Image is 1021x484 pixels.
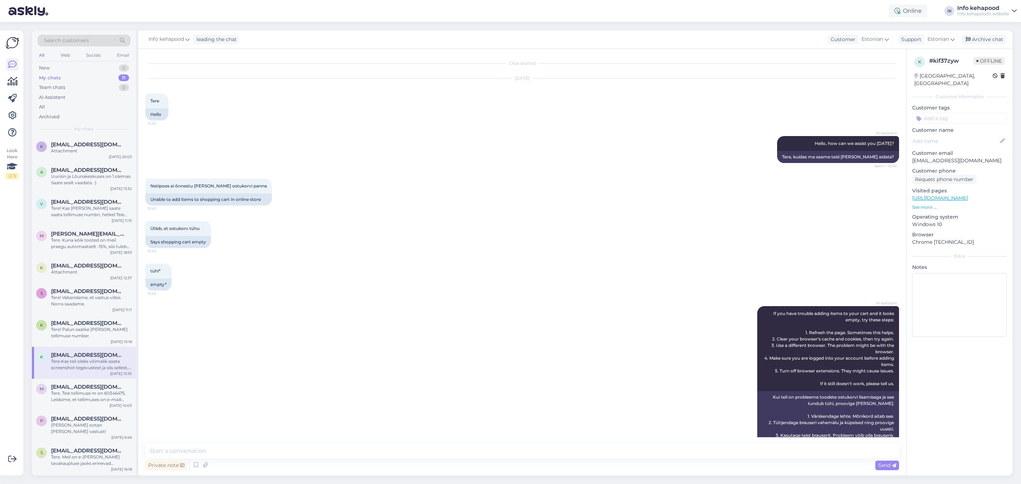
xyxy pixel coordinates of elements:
[40,144,43,149] span: k
[912,264,1007,271] p: Notes
[912,167,1007,175] p: Customer phone
[194,36,237,43] div: leading the chat
[918,59,921,64] span: k
[51,205,132,218] div: Tere! Kas [PERSON_NAME] saate saata tellimuse numbri, hetkel Teie nimega ma tellimust ei leidnud.
[110,186,132,191] div: [DATE] 13:32
[912,213,1007,221] p: Operating system
[40,386,44,392] span: m
[40,233,44,238] span: m
[6,36,19,50] img: Askly Logo
[51,422,132,435] div: [PERSON_NAME] ootan [PERSON_NAME] vastust!
[927,35,949,43] span: Estonian
[913,137,999,145] input: Add name
[51,199,125,205] span: valterelve@gmail.com
[145,75,899,81] div: [DATE]
[40,201,43,207] span: v
[147,248,174,254] span: 12:42
[51,326,132,339] div: Tere! Palun saatke [PERSON_NAME] tellimuse number.
[815,141,894,146] span: Hello, how can we assist you [DATE]?
[40,418,43,423] span: p
[912,150,1007,157] p: Customer email
[6,147,18,179] div: Look Here
[912,238,1007,246] p: Chrome [TECHNICAL_ID]
[150,98,159,103] span: Tere
[973,57,1005,65] span: Offline
[944,6,954,16] div: IK
[889,5,927,17] div: Online
[39,74,61,81] div: My chats
[110,371,132,376] div: [DATE] 13:35
[39,64,50,72] div: New
[51,448,125,454] span: sigridsepp@hotmail.com
[912,253,1007,259] div: Extra
[149,35,184,43] span: Info kehapood
[912,204,1007,210] p: See more ...
[74,126,94,132] span: My chats
[51,352,125,358] span: katlinlindmae@gmail.com
[150,268,161,274] span: tühi*
[777,151,899,163] div: Tere, kuidas me saame teid [PERSON_NAME] aidata?
[912,94,1007,100] div: Customer information
[145,60,899,67] div: Chat started
[145,461,187,470] div: Private note
[51,167,125,173] span: andraroosipold@gmail.com
[957,11,1009,17] div: Info kehapood's website
[109,154,132,159] div: [DATE] 20:03
[957,5,1017,17] a: Info kehapoodInfo kehapood's website
[51,141,125,148] span: kristel.kiholane@mail.ee
[912,175,976,184] div: Request phone number
[40,322,43,328] span: k
[147,206,174,211] span: 12:42
[111,339,132,344] div: [DATE] 10:18
[870,163,897,169] span: Seen ✓ 12:42
[118,74,129,81] div: 11
[912,113,1007,124] input: Add a tag
[51,358,132,371] div: Tere.Kas teil oleks võimalik saata screenshot tegevustest ja siis sellest, et ostukorv tühi? Ühes...
[870,130,897,136] span: AI Assistant
[39,84,65,91] div: Team chats
[878,462,896,468] span: Send
[961,35,1006,44] div: Archive chat
[861,35,883,43] span: Estonian
[150,183,267,188] span: Netipoes ei õnnestu [PERSON_NAME] ostukorvi panna
[51,231,125,237] span: marjamaa.michel@gmail.com
[51,237,132,250] div: Tere. Kuna kõik tooted on meil praegu automaatselt -15%, siis tulebki koodi kasutades topelt [DEM...
[912,157,1007,164] p: [EMAIL_ADDRESS][DOMAIN_NAME]
[912,187,1007,195] p: Visited pages
[44,37,89,44] span: Search customers
[39,113,60,120] div: Archived
[51,320,125,326] span: ksaarkopli@gmail.com
[119,64,129,72] div: 0
[145,108,168,120] div: Hello
[912,231,1007,238] p: Browser
[147,121,174,126] span: 12:42
[85,51,102,60] div: Socials
[38,51,46,60] div: All
[110,250,132,255] div: [DATE] 18:53
[111,467,132,472] div: [DATE] 16:18
[119,84,129,91] div: 0
[39,94,65,101] div: AI Assistant
[51,269,132,275] div: Attachment
[51,294,132,307] div: Tere! Vabandame, et vastus viibis. Norra saadame.
[957,5,1009,11] div: Info kehapood
[6,173,18,179] div: 2 / 3
[111,435,132,440] div: [DATE] 6:46
[764,311,895,386] span: If you have trouble adding items to your cart and it looks empty, try these steps: 1. Refresh the...
[145,236,211,248] div: Says shopping cart empty
[51,288,125,294] span: sirlipolts@gmail.com
[912,195,968,201] a: [URL][DOMAIN_NAME]
[51,416,125,422] span: pliksplaks73@hotmail.com
[40,450,43,455] span: s
[51,148,132,154] div: Attachment
[110,275,132,281] div: [DATE] 12:37
[51,263,125,269] span: klenja.tiitsar@gmail.com
[914,72,993,87] div: [GEOGRAPHIC_DATA], [GEOGRAPHIC_DATA]
[757,391,899,480] div: Kui teil on probleeme toodete ostukorvi lisamisega ja see tundub tühi, proovige [PERSON_NAME]: 1....
[40,354,43,360] span: k
[150,226,200,231] span: Ütleb, et ostukorv tühu
[912,126,1007,134] p: Customer name
[110,403,132,408] div: [DATE] 10:03
[51,390,132,403] div: Tere. Teie tellimuse nr on 60346475. Leidsime, et tellimuses on e-maili aadressis viga sees, seet...
[116,51,130,60] div: Email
